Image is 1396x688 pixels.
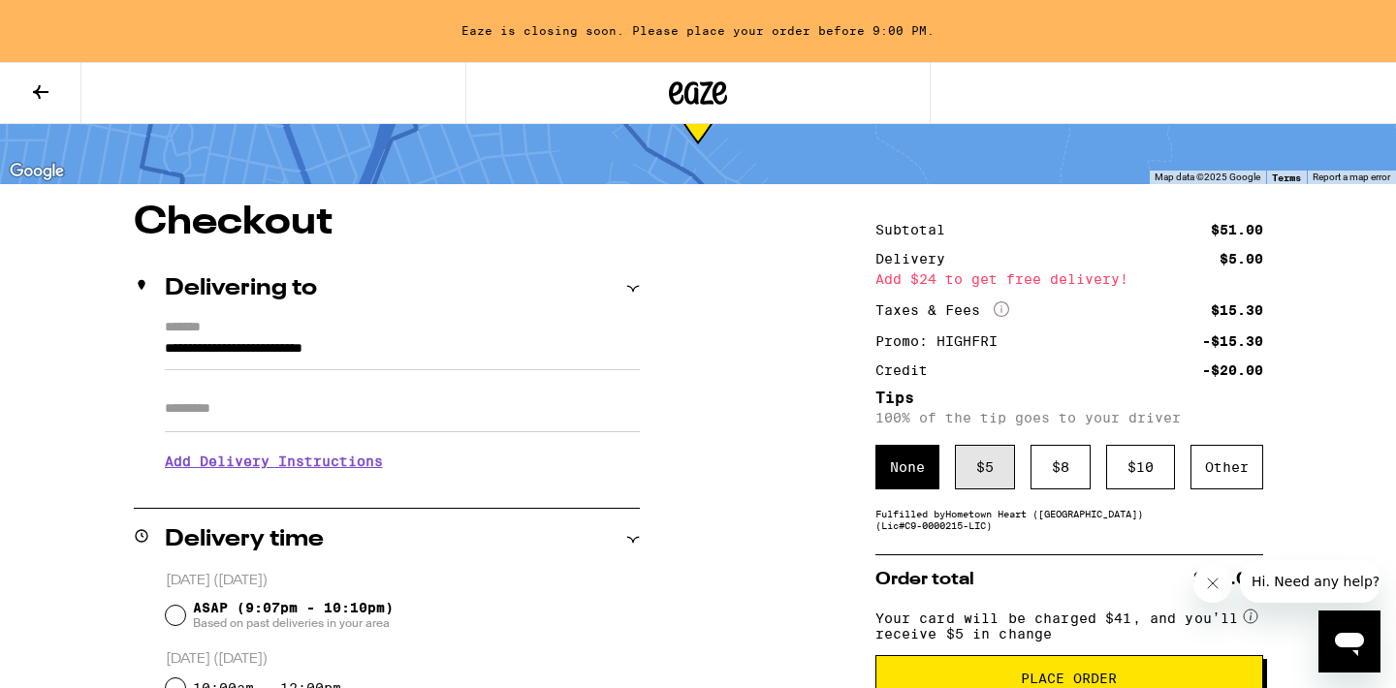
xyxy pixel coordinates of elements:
a: Open this area in Google Maps (opens a new window) [5,159,69,184]
a: Terms [1272,172,1301,183]
div: $5.00 [1220,252,1263,266]
div: Add $24 to get free delivery! [875,272,1263,286]
p: [DATE] ([DATE]) [166,572,640,590]
div: Credit [875,363,941,377]
span: Place Order [1021,672,1117,685]
div: $ 8 [1031,445,1091,489]
div: -$15.30 [1202,334,1263,348]
div: Fulfilled by Hometown Heart ([GEOGRAPHIC_DATA]) (Lic# C9-0000215-LIC ) [875,508,1263,531]
span: Your card will be charged $41, and you’ll receive $5 in change [875,604,1240,641]
a: Report a map error [1313,172,1390,182]
img: Google [5,159,69,184]
span: ASAP (9:07pm - 10:10pm) [193,600,394,631]
p: [DATE] ([DATE]) [166,650,640,669]
div: None [875,445,939,489]
span: Based on past deliveries in your area [193,615,394,631]
iframe: Message from company [1240,560,1380,603]
h1: Checkout [134,203,640,242]
div: Promo: HIGHFRI [875,334,1011,348]
iframe: Button to launch messaging window [1318,610,1380,672]
div: $ 10 [1106,445,1175,489]
p: We'll contact you at [PHONE_NUMBER] when we arrive [165,484,640,499]
div: -$20.00 [1202,363,1263,377]
div: Taxes & Fees [875,301,1009,319]
h2: Delivery time [165,528,324,551]
h5: Tips [875,391,1263,406]
span: Order total [875,571,974,588]
div: Delivery [875,252,959,266]
div: Subtotal [875,223,959,236]
h2: Delivering to [165,277,317,300]
span: Map data ©2025 Google [1155,172,1260,182]
p: 100% of the tip goes to your driver [875,410,1263,425]
h3: Add Delivery Instructions [165,439,640,484]
div: $ 5 [955,445,1015,489]
div: $51.00 [1211,223,1263,236]
div: $15.30 [1211,303,1263,317]
iframe: Close message [1193,564,1232,603]
div: Other [1190,445,1263,489]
